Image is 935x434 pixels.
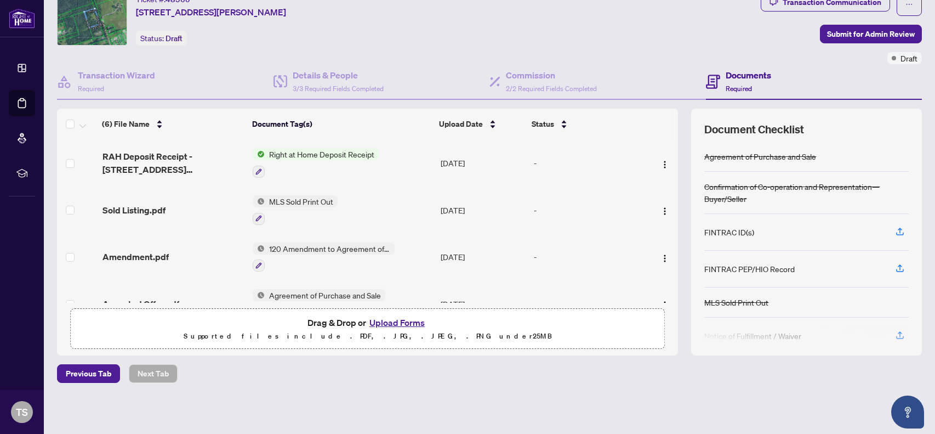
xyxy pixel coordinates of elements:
[534,251,641,263] div: -
[820,25,922,43] button: Submit for Admin Review
[30,64,38,72] img: tab_domain_overview_orange.svg
[57,364,120,383] button: Previous Tab
[78,84,104,93] span: Required
[77,330,658,343] p: Supported files include .PDF, .JPG, .JPEG, .PNG under 25 MB
[253,289,265,301] img: Status Icon
[307,315,428,330] span: Drag & Drop or
[102,204,166,217] span: Sold Listing.pdf
[18,29,26,37] img: website_grey.svg
[102,250,169,263] span: Amendment.pdf
[534,157,641,169] div: -
[704,122,804,137] span: Document Checklist
[102,297,179,311] span: Accepted Offer.pdf
[136,31,187,46] div: Status:
[660,254,669,263] img: Logo
[109,64,118,72] img: tab_keywords_by_traffic_grey.svg
[293,84,384,93] span: 3/3 Required Fields Completed
[98,109,247,139] th: (6) File Name
[102,150,244,176] span: RAH Deposit Receipt - [STREET_ADDRESS][PERSON_NAME]pdf
[166,33,183,43] span: Draft
[253,195,338,225] button: Status IconMLS Sold Print Out
[436,187,529,234] td: [DATE]
[656,201,674,219] button: Logo
[891,396,924,429] button: Open asap
[660,301,669,309] img: Logo
[534,298,641,310] div: -
[439,118,483,130] span: Upload Date
[42,65,98,72] div: Domain Overview
[704,263,795,275] div: FINTRAC PEP/HIO Record
[102,118,150,130] span: (6) File Name
[435,109,527,139] th: Upload Date
[704,150,816,162] div: Agreement of Purchase and Sale
[656,154,674,172] button: Logo
[726,84,752,93] span: Required
[532,118,554,130] span: Status
[905,1,913,8] span: ellipsis
[436,234,529,281] td: [DATE]
[9,8,35,29] img: logo
[436,280,529,328] td: [DATE]
[253,148,265,160] img: Status Icon
[506,84,597,93] span: 2/2 Required Fields Completed
[78,69,155,82] h4: Transaction Wizard
[253,243,395,272] button: Status Icon120 Amendment to Agreement of Purchase and Sale
[656,295,674,313] button: Logo
[660,160,669,169] img: Logo
[28,29,181,37] div: Domain: [PERSON_NAME][DOMAIN_NAME]
[265,148,379,160] span: Right at Home Deposit Receipt
[293,69,384,82] h4: Details & People
[726,69,771,82] h4: Documents
[16,404,28,420] span: TS
[900,52,917,64] span: Draft
[253,243,265,255] img: Status Icon
[253,289,385,319] button: Status IconAgreement of Purchase and Sale
[660,207,669,216] img: Logo
[704,226,754,238] div: FINTRAC ID(s)
[436,139,529,187] td: [DATE]
[136,5,286,19] span: [STREET_ADDRESS][PERSON_NAME]
[253,195,265,207] img: Status Icon
[31,18,54,26] div: v 4.0.25
[506,69,597,82] h4: Commission
[253,148,379,178] button: Status IconRight at Home Deposit Receipt
[248,109,435,139] th: Document Tag(s)
[704,296,768,308] div: MLS Sold Print Out
[265,195,338,207] span: MLS Sold Print Out
[121,65,185,72] div: Keywords by Traffic
[527,109,643,139] th: Status
[71,309,664,350] span: Drag & Drop orUpload FormsSupported files include .PDF, .JPG, .JPEG, .PNG under25MB
[265,243,395,255] span: 120 Amendment to Agreement of Purchase and Sale
[265,289,385,301] span: Agreement of Purchase and Sale
[827,25,915,43] span: Submit for Admin Review
[66,365,111,382] span: Previous Tab
[704,181,909,205] div: Confirmation of Co-operation and Representation—Buyer/Seller
[18,18,26,26] img: logo_orange.svg
[366,315,428,330] button: Upload Forms
[534,204,641,216] div: -
[656,248,674,266] button: Logo
[129,364,178,383] button: Next Tab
